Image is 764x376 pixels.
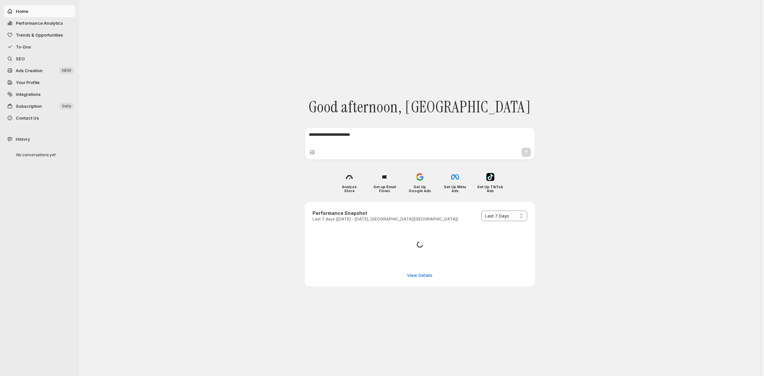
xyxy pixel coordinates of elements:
[16,44,31,49] span: To-Dos
[345,173,353,181] img: Analyze Store icon
[477,185,503,193] h4: Set Up TikTok Ads
[16,92,41,97] span: Integrations
[16,68,42,73] span: Ads Creation
[62,103,71,109] span: beta
[4,112,75,124] button: Contact Us
[16,115,39,121] span: Contact Us
[451,173,459,181] img: Set Up Meta Ads icon
[336,185,362,193] h4: Analyze Store
[371,185,397,193] h4: Set up Email Flows
[16,20,63,26] span: Performance Analytics
[407,185,433,193] h4: Set Up Google Ads
[4,29,75,41] button: Trends & Opportunities
[4,76,75,88] a: Your Profile
[4,5,75,17] button: Home
[16,56,25,61] span: SEO
[403,270,436,280] button: View detailed performance
[313,217,458,222] p: Last 7 days ([DATE] - [DATE], [GEOGRAPHIC_DATA]/[GEOGRAPHIC_DATA])
[381,173,389,181] img: Set up Email Flows icon
[407,272,432,278] span: View Details
[16,136,30,142] span: History
[4,88,75,100] a: Integrations
[416,173,424,181] img: Set Up Google Ads icon
[4,53,75,65] a: SEO
[309,98,531,117] span: Good afternoon, [GEOGRAPHIC_DATA]
[16,80,40,85] span: Your Profile
[62,68,71,73] span: NEW
[4,17,75,29] button: Performance Analytics
[4,41,75,53] button: To-Dos
[16,32,63,38] span: Trends & Opportunities
[442,185,468,193] h4: Set Up Meta Ads
[486,173,494,181] img: Set Up TikTok Ads icon
[16,9,28,14] span: Home
[309,149,315,156] button: Upload image
[313,210,458,217] h3: Performance Snapshot
[16,103,42,109] span: Subscription
[11,149,73,161] div: No conversations yet
[4,65,75,76] button: Ads Creation
[4,100,75,112] button: Subscription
